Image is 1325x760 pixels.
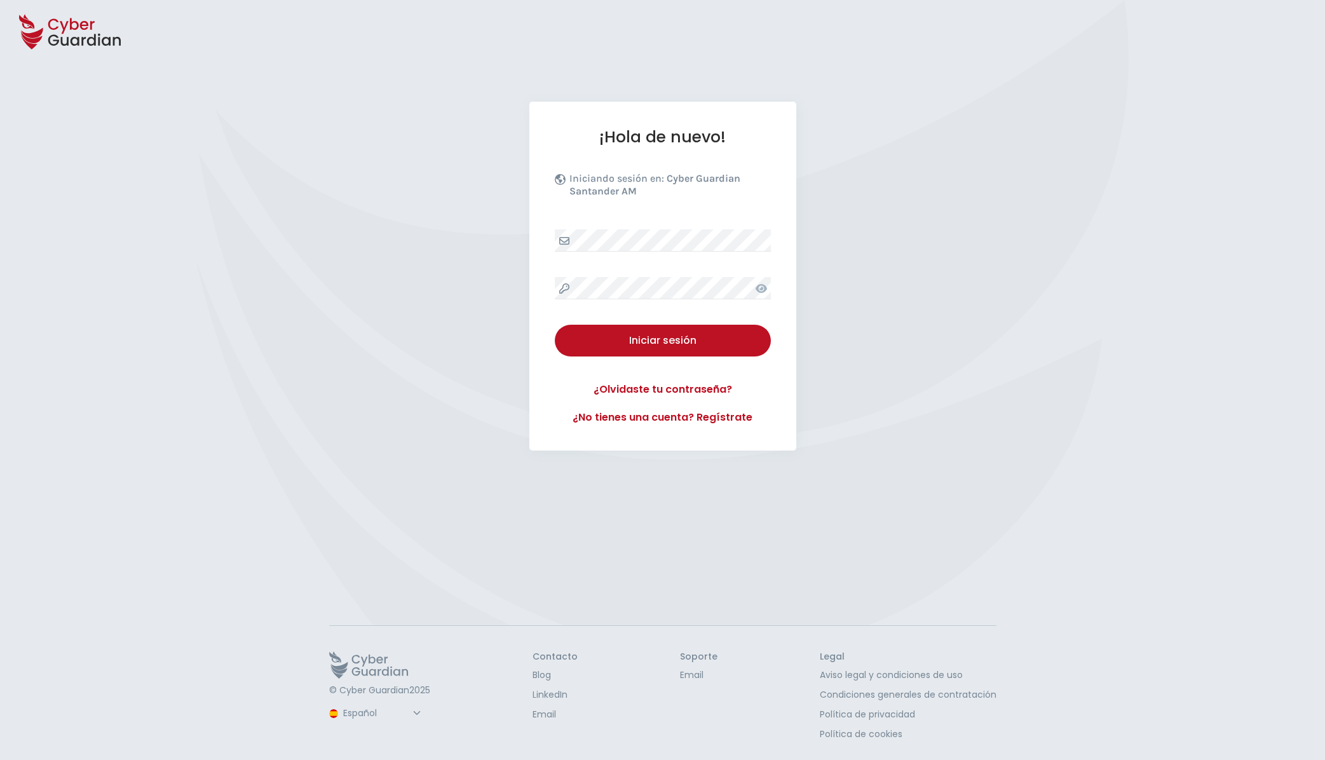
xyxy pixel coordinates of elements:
[533,668,578,682] a: Blog
[555,325,771,356] button: Iniciar sesión
[533,708,578,721] a: Email
[555,410,771,425] a: ¿No tienes una cuenta? Regístrate
[569,172,768,204] p: Iniciando sesión en:
[329,709,338,718] img: region-logo
[555,127,771,147] h1: ¡Hola de nuevo!
[533,688,578,702] a: LinkedIn
[820,728,996,741] a: Política de cookies
[820,651,996,663] h3: Legal
[680,651,717,663] h3: Soporte
[533,651,578,663] h3: Contacto
[680,668,717,682] a: Email
[329,685,430,696] p: © Cyber Guardian 2025
[820,708,996,721] a: Política de privacidad
[555,382,771,397] a: ¿Olvidaste tu contraseña?
[569,172,740,197] b: Cyber Guardian Santander AM
[564,333,761,348] div: Iniciar sesión
[820,668,996,682] a: Aviso legal y condiciones de uso
[820,688,996,702] a: Condiciones generales de contratación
